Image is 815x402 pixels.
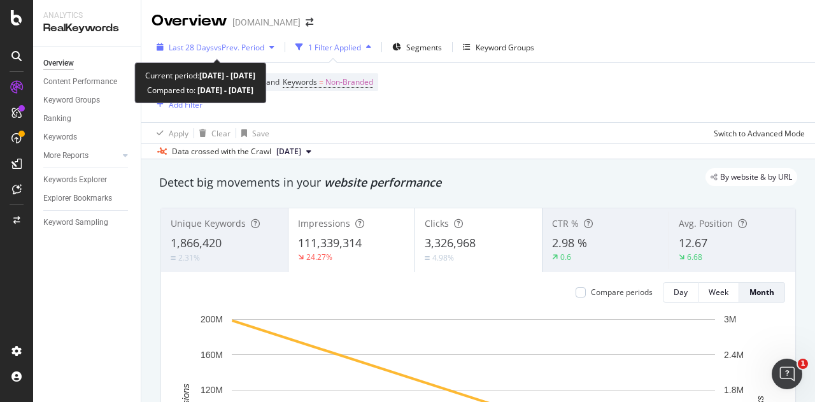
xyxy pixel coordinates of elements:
[276,146,301,157] span: 2025 Sep. 27th
[152,123,188,143] button: Apply
[43,216,108,229] div: Keyword Sampling
[43,173,107,187] div: Keywords Explorer
[406,42,442,53] span: Segments
[271,144,316,159] button: [DATE]
[43,57,74,70] div: Overview
[720,173,792,181] span: By website & by URL
[560,252,571,262] div: 0.6
[698,282,739,303] button: Week
[308,42,361,53] div: 1 Filter Applied
[679,217,733,229] span: Avg. Position
[171,235,222,250] span: 1,866,420
[171,256,176,260] img: Equal
[43,21,131,36] div: RealKeywords
[679,235,707,250] span: 12.67
[145,68,255,83] div: Current period:
[199,70,255,81] b: [DATE] - [DATE]
[43,10,131,21] div: Analytics
[306,252,332,262] div: 24.27%
[43,149,89,162] div: More Reports
[724,314,736,324] text: 3M
[458,37,539,57] button: Keyword Groups
[43,57,132,70] a: Overview
[749,287,774,298] div: Month
[298,235,362,250] span: 111,339,314
[43,131,77,144] div: Keywords
[798,359,808,369] span: 1
[266,76,280,87] span: and
[290,37,376,57] button: 1 Filter Applied
[552,235,587,250] span: 2.98 %
[772,359,802,389] iframe: Intercom live chat
[709,287,728,298] div: Week
[169,99,202,110] div: Add Filter
[325,73,373,91] span: Non-Branded
[211,128,230,139] div: Clear
[171,217,246,229] span: Unique Keywords
[476,42,534,53] div: Keyword Groups
[687,252,702,262] div: 6.68
[147,83,253,97] div: Compared to:
[739,282,785,303] button: Month
[43,192,112,205] div: Explorer Bookmarks
[43,75,117,89] div: Content Performance
[236,123,269,143] button: Save
[43,173,132,187] a: Keywords Explorer
[152,37,280,57] button: Last 28 DaysvsPrev. Period
[674,287,688,298] div: Day
[201,314,223,324] text: 200M
[43,216,132,229] a: Keyword Sampling
[714,128,805,139] div: Switch to Advanced Mode
[252,128,269,139] div: Save
[43,94,132,107] a: Keyword Groups
[195,85,253,96] b: [DATE] - [DATE]
[432,252,454,263] div: 4.98%
[43,131,132,144] a: Keywords
[319,76,323,87] span: =
[43,75,132,89] a: Content Performance
[232,16,301,29] div: [DOMAIN_NAME]
[152,97,202,112] button: Add Filter
[43,149,119,162] a: More Reports
[214,42,264,53] span: vs Prev. Period
[43,112,132,126] a: Ranking
[298,217,350,229] span: Impressions
[591,287,653,298] div: Compare periods
[724,350,744,360] text: 2.4M
[43,112,71,126] div: Ranking
[43,192,132,205] a: Explorer Bookmarks
[194,123,230,143] button: Clear
[724,385,744,395] text: 1.8M
[178,252,200,263] div: 2.31%
[43,94,100,107] div: Keyword Groups
[169,128,188,139] div: Apply
[663,282,698,303] button: Day
[387,37,447,57] button: Segments
[169,42,214,53] span: Last 28 Days
[705,168,797,186] div: legacy label
[709,123,805,143] button: Switch to Advanced Mode
[172,146,271,157] div: Data crossed with the Crawl
[201,385,223,395] text: 120M
[425,217,449,229] span: Clicks
[425,256,430,260] img: Equal
[306,18,313,27] div: arrow-right-arrow-left
[552,217,579,229] span: CTR %
[201,350,223,360] text: 160M
[425,235,476,250] span: 3,326,968
[152,10,227,32] div: Overview
[283,76,317,87] span: Keywords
